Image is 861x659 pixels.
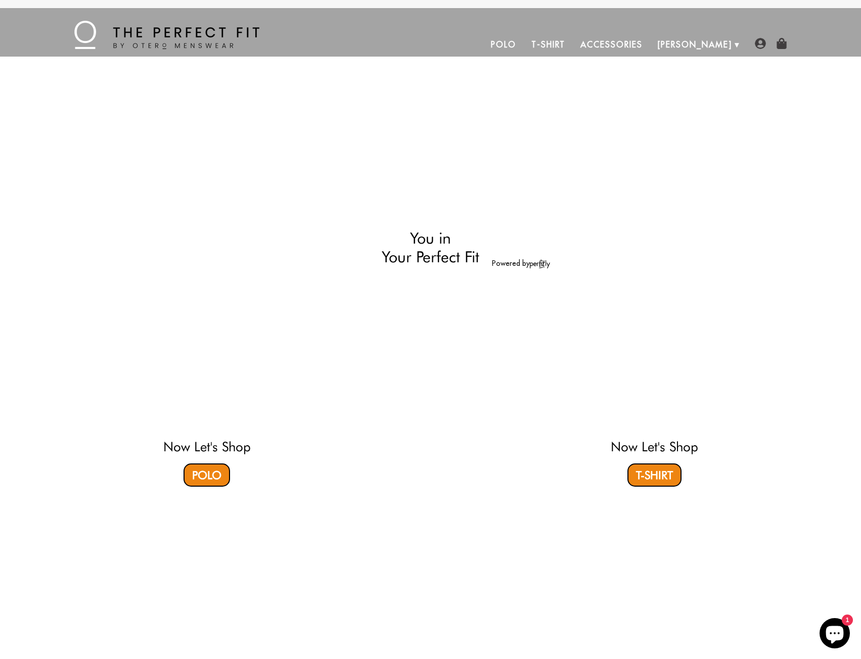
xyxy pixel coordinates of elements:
[817,618,853,651] inbox-online-store-chat: Shopify online store chat
[755,38,766,49] img: user-account-icon.png
[184,463,230,487] a: Polo
[524,32,573,57] a: T-Shirt
[573,32,650,57] a: Accessories
[776,38,787,49] img: shopping-bag-icon.png
[650,32,740,57] a: [PERSON_NAME]
[483,32,524,57] a: Polo
[311,229,550,266] h2: You in Your Perfect Fit
[163,439,251,454] a: Now Let's Shop
[492,259,550,268] a: Powered by
[74,21,259,49] img: The Perfect Fit - by Otero Menswear - Logo
[530,260,550,268] img: perfitly-logo_73ae6c82-e2e3-4a36-81b1-9e913f6ac5a1.png
[611,439,698,454] a: Now Let's Shop
[627,463,682,487] a: T-Shirt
